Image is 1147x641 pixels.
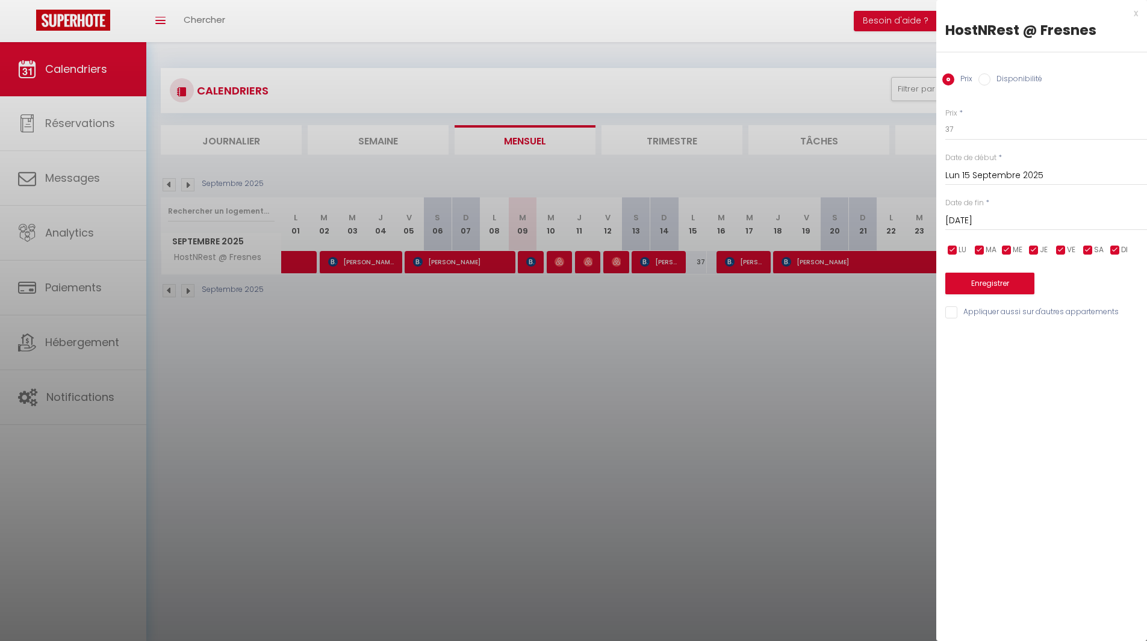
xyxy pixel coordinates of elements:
[986,244,996,256] span: MA
[954,73,972,87] label: Prix
[945,197,984,209] label: Date de fin
[1094,244,1104,256] span: SA
[945,20,1138,40] div: HostNRest @ Fresnes
[945,273,1034,294] button: Enregistrer
[10,5,46,41] button: Ouvrir le widget de chat LiveChat
[1013,244,1022,256] span: ME
[1040,244,1048,256] span: JE
[945,108,957,119] label: Prix
[945,152,996,164] label: Date de début
[990,73,1042,87] label: Disponibilité
[959,244,966,256] span: LU
[1121,244,1128,256] span: DI
[1067,244,1075,256] span: VE
[936,6,1138,20] div: x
